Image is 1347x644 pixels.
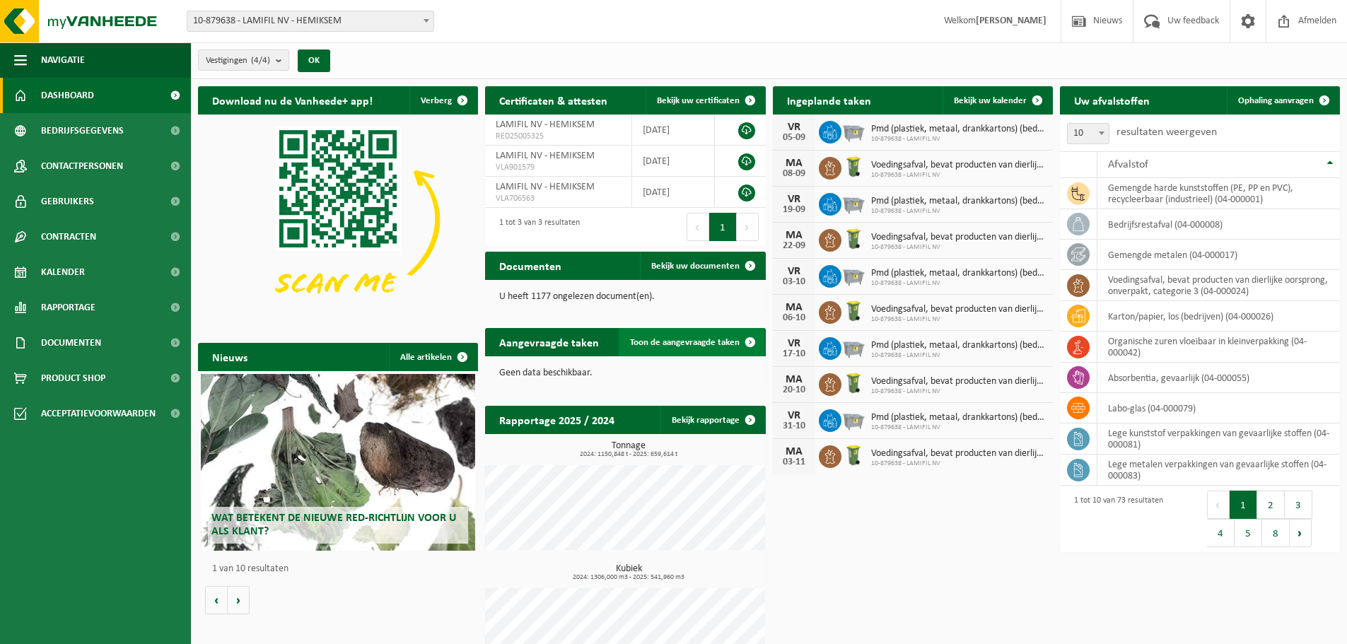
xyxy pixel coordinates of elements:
span: Bekijk uw certificaten [657,96,740,105]
p: Geen data beschikbaar. [499,368,751,378]
div: 22-09 [780,241,808,251]
span: 10-879638 - LAMIFIL NV [871,171,1046,180]
span: 2024: 1306,000 m3 - 2025: 541,960 m3 [492,574,765,581]
img: WB-2500-GAL-GY-01 [841,191,865,215]
div: VR [780,122,808,133]
button: Vestigingen(4/4) [198,49,289,71]
td: absorbentia, gevaarlijk (04-000055) [1097,363,1340,393]
span: Bekijk uw documenten [651,262,740,271]
img: WB-0140-HPE-GN-50 [841,155,865,179]
div: VR [780,266,808,277]
span: 10 [1067,123,1109,144]
span: Bedrijfsgegevens [41,113,124,148]
button: Volgende [228,586,250,614]
td: karton/papier, los (bedrijven) (04-000026) [1097,301,1340,332]
span: Pmd (plastiek, metaal, drankkartons) (bedrijven) [871,124,1046,135]
span: 10-879638 - LAMIFIL NV [871,315,1046,324]
a: Wat betekent de nieuwe RED-richtlijn voor u als klant? [201,374,475,551]
div: MA [780,158,808,169]
td: organische zuren vloeibaar in kleinverpakking (04-000042) [1097,332,1340,363]
div: 17-10 [780,349,808,359]
img: Download de VHEPlus App [198,115,478,324]
button: 1 [1230,491,1257,519]
span: Pmd (plastiek, metaal, drankkartons) (bedrijven) [871,340,1046,351]
a: Toon de aangevraagde taken [619,328,764,356]
span: Pmd (plastiek, metaal, drankkartons) (bedrijven) [871,412,1046,423]
span: 10-879638 - LAMIFIL NV [871,135,1046,144]
span: 10-879638 - LAMIFIL NV - HEMIKSEM [187,11,434,32]
a: Bekijk uw documenten [640,252,764,280]
span: Dashboard [41,78,94,113]
td: lege kunststof verpakkingen van gevaarlijke stoffen (04-000081) [1097,423,1340,455]
button: 3 [1285,491,1312,519]
h2: Ingeplande taken [773,86,885,114]
button: Verberg [409,86,477,115]
td: [DATE] [632,146,715,177]
div: MA [780,230,808,241]
div: MA [780,374,808,385]
span: VLA901579 [496,162,620,173]
span: 2024: 1150,848 t - 2025: 659,614 t [492,451,765,458]
button: OK [298,49,330,72]
span: Voedingsafval, bevat producten van dierlijke oorsprong, onverpakt, categorie 3 [871,160,1046,171]
h2: Download nu de Vanheede+ app! [198,86,387,114]
button: 5 [1235,519,1262,547]
td: voedingsafval, bevat producten van dierlijke oorsprong, onverpakt, categorie 3 (04-000024) [1097,270,1340,301]
h3: Kubiek [492,564,765,581]
div: 20-10 [780,385,808,395]
td: gemengde harde kunststoffen (PE, PP en PVC), recycleerbaar (industrieel) (04-000001) [1097,178,1340,209]
div: 31-10 [780,421,808,431]
td: [DATE] [632,115,715,146]
a: Ophaling aanvragen [1227,86,1339,115]
button: Vorige [205,586,228,614]
button: Previous [1207,491,1230,519]
button: 4 [1207,519,1235,547]
button: 2 [1257,491,1285,519]
div: 1 tot 3 van 3 resultaten [492,211,580,242]
img: WB-0140-HPE-GN-50 [841,299,865,323]
span: Verberg [421,96,452,105]
span: RED25005325 [496,131,620,142]
img: WB-2500-GAL-GY-01 [841,263,865,287]
span: Pmd (plastiek, metaal, drankkartons) (bedrijven) [871,268,1046,279]
label: resultaten weergeven [1116,127,1217,138]
span: Pmd (plastiek, metaal, drankkartons) (bedrijven) [871,196,1046,207]
span: 10-879638 - LAMIFIL NV [871,207,1046,216]
td: [DATE] [632,177,715,208]
span: Product Shop [41,361,105,396]
count: (4/4) [251,56,270,65]
img: WB-2500-GAL-GY-01 [841,119,865,143]
span: LAMIFIL NV - HEMIKSEM [496,182,595,192]
h2: Documenten [485,252,576,279]
span: Toon de aangevraagde taken [630,338,740,347]
h3: Tonnage [492,441,765,458]
td: labo-glas (04-000079) [1097,393,1340,423]
img: WB-0140-HPE-GN-50 [841,227,865,251]
span: 10-879638 - LAMIFIL NV [871,351,1046,360]
h2: Aangevraagde taken [485,328,613,356]
span: Voedingsafval, bevat producten van dierlijke oorsprong, onverpakt, categorie 3 [871,376,1046,387]
a: Bekijk uw kalender [943,86,1051,115]
button: 8 [1262,519,1290,547]
button: Next [1290,519,1312,547]
span: Voedingsafval, bevat producten van dierlijke oorsprong, onverpakt, categorie 3 [871,448,1046,459]
span: VLA706563 [496,193,620,204]
span: 10-879638 - LAMIFIL NV [871,387,1046,396]
span: Voedingsafval, bevat producten van dierlijke oorsprong, onverpakt, categorie 3 [871,304,1046,315]
div: VR [780,194,808,205]
td: bedrijfsrestafval (04-000008) [1097,209,1340,240]
span: LAMIFIL NV - HEMIKSEM [496,119,595,130]
div: MA [780,446,808,457]
img: WB-0140-HPE-GN-50 [841,443,865,467]
span: Contracten [41,219,96,254]
span: Acceptatievoorwaarden [41,396,156,431]
strong: [PERSON_NAME] [976,16,1046,26]
td: gemengde metalen (04-000017) [1097,240,1340,270]
h2: Uw afvalstoffen [1060,86,1164,114]
a: Alle artikelen [389,343,477,371]
button: Previous [687,213,709,241]
span: Ophaling aanvragen [1238,96,1314,105]
span: Voedingsafval, bevat producten van dierlijke oorsprong, onverpakt, categorie 3 [871,232,1046,243]
div: MA [780,302,808,313]
img: WB-0140-HPE-GN-50 [841,371,865,395]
